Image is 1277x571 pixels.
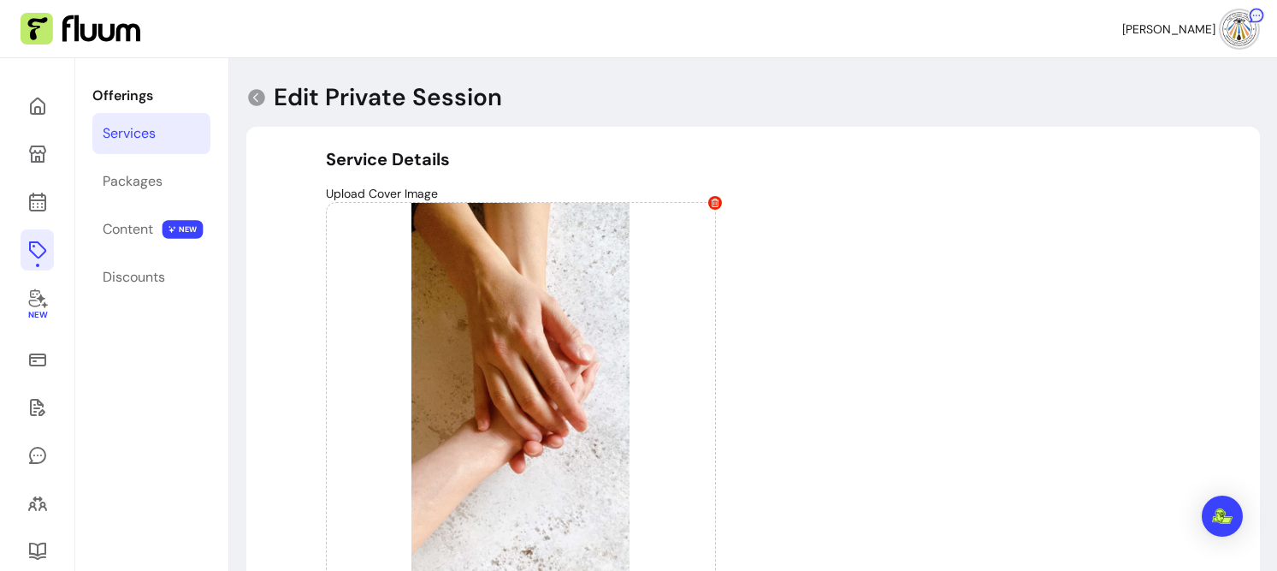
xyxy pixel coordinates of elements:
span: New [27,310,46,321]
a: Packages [92,161,210,202]
button: avatar[PERSON_NAME] [1122,12,1256,46]
p: Edit Private Session [274,82,502,113]
a: Waivers [21,387,54,428]
a: Discounts [92,257,210,298]
div: Discounts [103,267,165,288]
div: Packages [103,171,163,192]
a: Offerings [21,229,54,271]
p: Offerings [92,86,210,106]
a: My Messages [21,435,54,476]
img: avatar [1222,12,1256,46]
a: Services [92,113,210,154]
h5: Service Details [326,147,1181,171]
a: Calendar [21,181,54,223]
a: New [21,277,54,332]
div: Services [103,123,156,144]
a: Home [21,86,54,127]
div: Content [103,219,153,240]
span: NEW [163,220,204,239]
a: My Page [21,134,54,175]
span: [PERSON_NAME] [1122,21,1215,38]
img: Fluum Logo [21,13,140,45]
p: Upload Cover Image [326,185,1181,202]
a: Clients [21,483,54,524]
a: Content NEW [92,209,210,250]
div: Open Intercom Messenger [1202,496,1243,537]
a: Sales [21,339,54,380]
